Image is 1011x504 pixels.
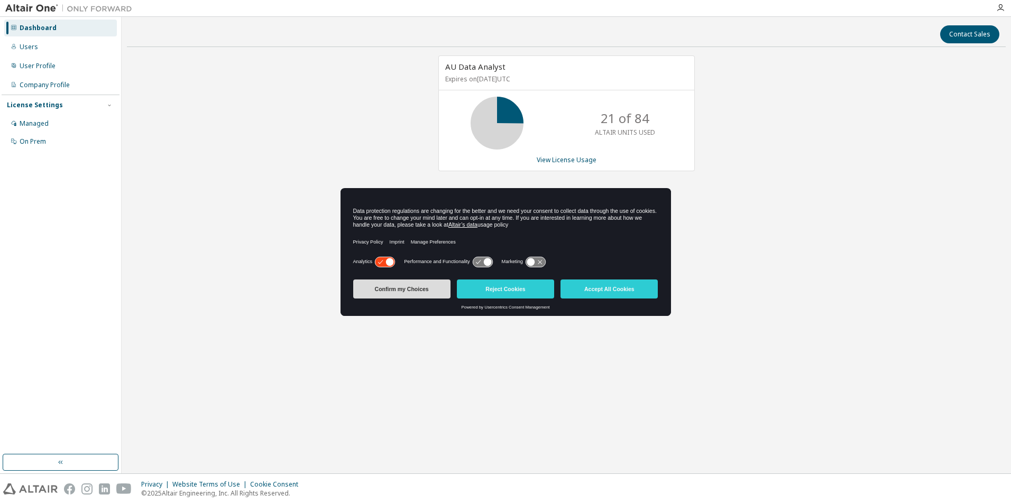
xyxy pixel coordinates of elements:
[20,43,38,51] div: Users
[7,101,63,109] div: License Settings
[99,483,110,494] img: linkedin.svg
[20,137,46,146] div: On Prem
[20,62,56,70] div: User Profile
[81,483,93,494] img: instagram.svg
[445,74,685,83] p: Expires on [DATE] UTC
[141,489,305,498] p: © 2025 Altair Engineering, Inc. All Rights Reserved.
[20,119,49,128] div: Managed
[601,109,649,127] p: 21 of 84
[64,483,75,494] img: facebook.svg
[141,480,172,489] div: Privacy
[172,480,250,489] div: Website Terms of Use
[20,81,70,89] div: Company Profile
[940,25,999,43] button: Contact Sales
[445,61,505,72] span: AU Data Analyst
[595,128,655,137] p: ALTAIR UNITS USED
[116,483,132,494] img: youtube.svg
[3,483,58,494] img: altair_logo.svg
[537,155,596,164] a: View License Usage
[250,480,305,489] div: Cookie Consent
[5,3,137,14] img: Altair One
[20,24,57,32] div: Dashboard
